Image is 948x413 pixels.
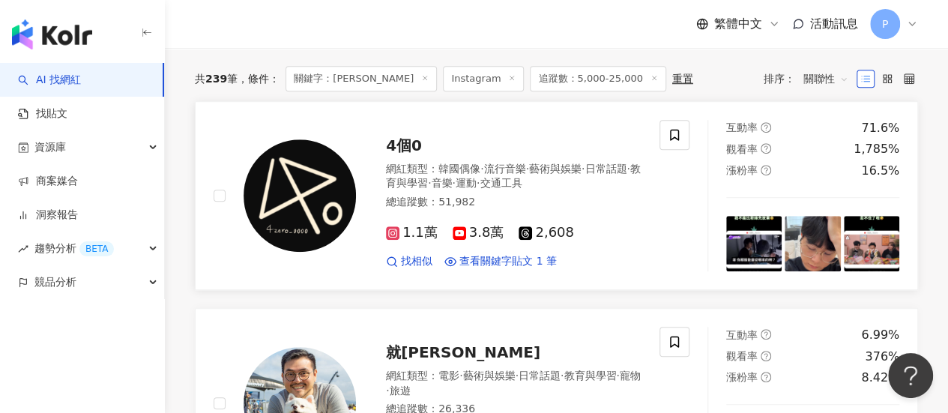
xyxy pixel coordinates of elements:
[672,73,693,85] div: 重置
[34,265,76,299] span: 競品分析
[462,370,515,382] span: 藝術與娛樂
[803,67,848,91] span: 關聯性
[34,232,114,265] span: 趨勢分析
[438,370,459,382] span: 電影
[386,195,641,210] div: 總追蹤數 ： 51,982
[585,163,627,175] span: 日常話題
[726,350,758,362] span: 觀看率
[477,177,480,189] span: ·
[386,136,422,154] span: 4個0
[810,16,858,31] span: 活動訊息
[205,73,227,85] span: 239
[764,67,857,91] div: 排序：
[861,163,899,179] div: 16.5%
[386,162,641,191] div: 網紅類型 ：
[286,66,437,91] span: 關鍵字：[PERSON_NAME]
[459,254,557,269] span: 查看關鍵字貼文 1 筆
[620,370,641,382] span: 寵物
[616,370,619,382] span: ·
[529,163,582,175] span: 藝術與娛樂
[195,101,918,291] a: KOL Avatar4個0網紅類型：韓國偶像·流行音樂·藝術與娛樂·日常話題·教育與學習·音樂·運動·交通工具總追蹤數：51,9821.1萬3.8萬2,608找相似查看關鍵字貼文 1 筆互動率q...
[386,225,438,241] span: 1.1萬
[530,66,665,91] span: 追蹤數：5,000-25,000
[18,208,78,223] a: 洞察報告
[761,143,771,154] span: question-circle
[761,122,771,133] span: question-circle
[480,177,522,189] span: 交通工具
[861,120,899,136] div: 71.6%
[761,165,771,175] span: question-circle
[483,163,525,175] span: 流行音樂
[564,370,616,382] span: 教育與學習
[386,385,389,397] span: ·
[761,351,771,361] span: question-circle
[627,163,630,175] span: ·
[452,177,455,189] span: ·
[12,19,92,49] img: logo
[456,177,477,189] span: 運動
[438,163,480,175] span: 韓國偶像
[18,244,28,254] span: rise
[389,385,410,397] span: 旅遊
[401,254,432,269] span: 找相似
[861,327,899,343] div: 6.99%
[18,73,81,88] a: searchAI 找網紅
[726,216,782,271] img: post-image
[582,163,585,175] span: ·
[761,372,771,382] span: question-circle
[726,371,758,383] span: 漲粉率
[865,349,899,365] div: 376%
[519,225,574,241] span: 2,608
[18,106,67,121] a: 找貼文
[561,370,564,382] span: ·
[854,141,899,157] div: 1,785%
[726,164,758,176] span: 漲粉率
[861,370,899,386] div: 8.42%
[785,216,840,271] img: post-image
[386,369,641,398] div: 網紅類型 ：
[34,130,66,164] span: 資源庫
[453,225,504,241] span: 3.8萬
[525,163,528,175] span: ·
[444,254,557,269] a: 查看關鍵字貼文 1 筆
[428,177,431,189] span: ·
[882,16,888,32] span: P
[443,66,524,91] span: Instagram
[431,177,452,189] span: 音樂
[480,163,483,175] span: ·
[888,353,933,398] iframe: Help Scout Beacon - Open
[726,121,758,133] span: 互動率
[238,73,280,85] span: 條件 ：
[844,216,899,271] img: post-image
[761,329,771,340] span: question-circle
[714,16,762,32] span: 繁體中文
[18,174,78,189] a: 商案媒合
[386,343,540,361] span: 就[PERSON_NAME]
[519,370,561,382] span: 日常話題
[726,143,758,155] span: 觀看率
[515,370,518,382] span: ·
[726,329,758,341] span: 互動率
[386,254,432,269] a: 找相似
[244,139,356,252] img: KOL Avatar
[459,370,462,382] span: ·
[195,73,238,85] div: 共 筆
[79,241,114,256] div: BETA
